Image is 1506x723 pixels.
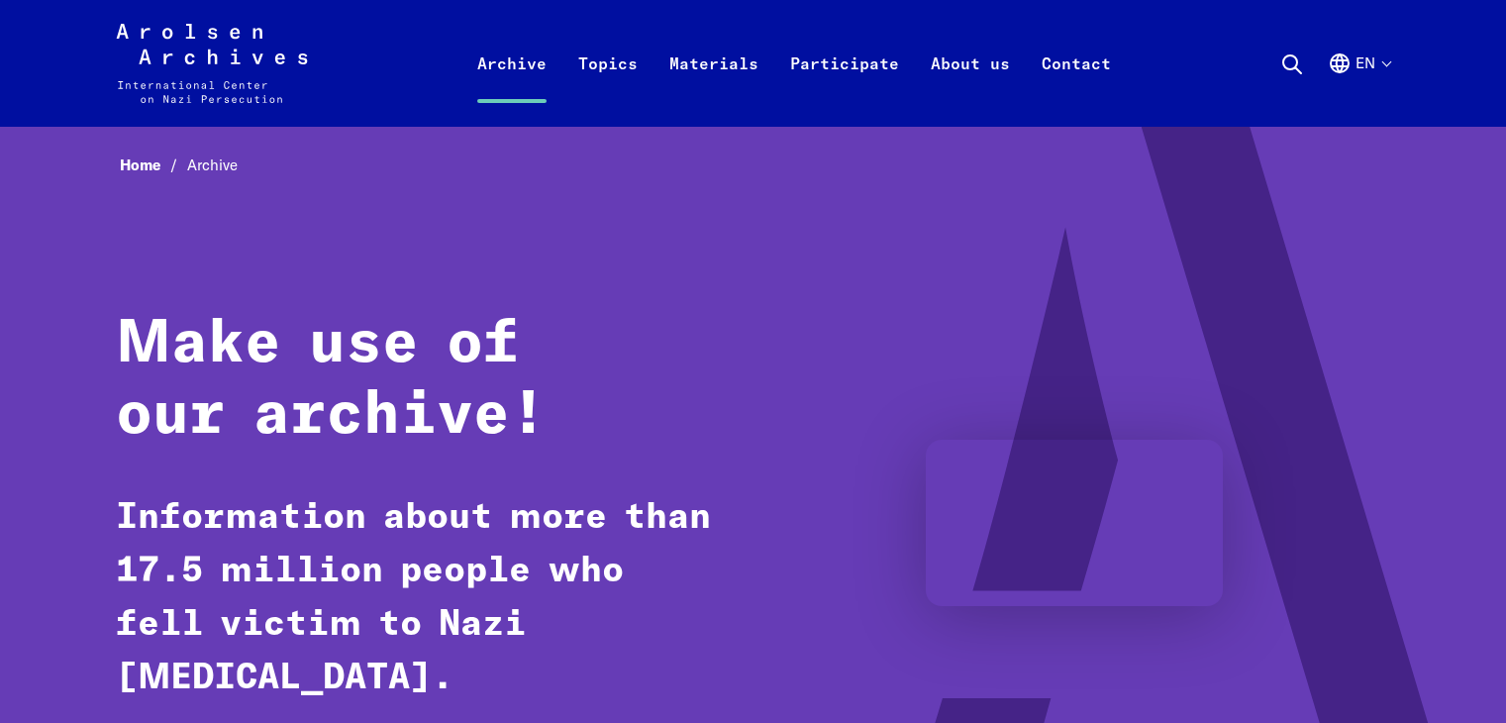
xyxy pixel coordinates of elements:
span: Archive [187,155,238,174]
button: English, language selection [1328,52,1390,123]
a: Participate [774,48,915,127]
p: Information about more than 17.5 million people who fell victim to Nazi [MEDICAL_DATA]. [116,491,719,705]
nav: Primary [461,24,1127,103]
a: Contact [1026,48,1127,127]
a: Archive [461,48,562,127]
a: Home [120,155,187,174]
h1: Make use of our archive! [116,309,719,452]
nav: Breadcrumb [116,151,1391,181]
a: Materials [653,48,774,127]
a: About us [915,48,1026,127]
a: Topics [562,48,653,127]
